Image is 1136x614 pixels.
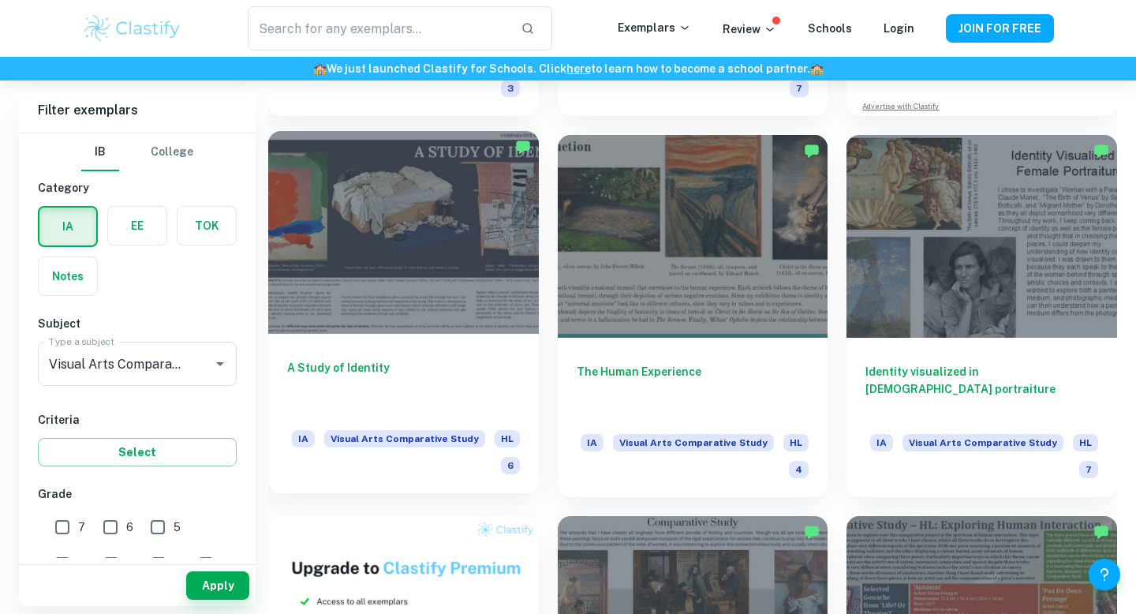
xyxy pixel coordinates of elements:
[783,434,809,451] span: HL
[177,207,236,245] button: TOK
[501,80,520,97] span: 3
[1073,434,1098,451] span: HL
[292,430,315,447] span: IA
[515,139,531,155] img: Marked
[81,133,193,171] div: Filter type choice
[1093,143,1109,159] img: Marked
[108,207,166,245] button: EE
[78,519,85,536] span: 7
[723,21,776,38] p: Review
[49,335,114,348] label: Type a subject
[862,101,939,112] a: Advertise with Clastify
[946,14,1054,43] button: JOIN FOR FREE
[127,556,134,573] span: 3
[865,363,1098,415] h6: Identity visualized in [DEMOGRAPHIC_DATA] portraiture
[222,556,226,573] span: 1
[789,461,809,478] span: 4
[884,22,914,35] a: Login
[790,80,809,97] span: 7
[174,556,181,573] span: 2
[558,135,828,497] a: The Human ExperienceIAVisual Arts Comparative StudyHL4
[268,135,539,497] a: A Study of IdentityIAVisual Arts Comparative StudyHL6
[209,353,231,375] button: Open
[78,556,86,573] span: 4
[38,179,237,197] h6: Category
[39,208,96,245] button: IA
[174,519,181,536] span: 5
[287,359,520,411] h6: A Study of Identity
[19,88,256,133] h6: Filter exemplars
[38,485,237,503] h6: Grade
[870,434,893,451] span: IA
[82,13,182,44] img: Clastify logo
[3,60,1133,77] h6: We just launched Clastify for Schools. Click to learn how to become a school partner.
[577,363,809,415] h6: The Human Experience
[248,6,508,51] input: Search for any exemplars...
[808,22,852,35] a: Schools
[501,457,520,474] span: 6
[804,143,820,159] img: Marked
[581,434,603,451] span: IA
[38,315,237,332] h6: Subject
[186,571,249,600] button: Apply
[38,438,237,466] button: Select
[613,434,774,451] span: Visual Arts Comparative Study
[804,524,820,540] img: Marked
[39,257,97,295] button: Notes
[902,434,1063,451] span: Visual Arts Comparative Study
[1079,461,1098,478] span: 7
[846,135,1117,497] a: Identity visualized in [DEMOGRAPHIC_DATA] portraitureIAVisual Arts Comparative StudyHL7
[126,519,133,536] span: 6
[151,133,193,171] button: College
[313,62,327,75] span: 🏫
[1089,559,1120,590] button: Help and Feedback
[38,411,237,429] h6: Criteria
[566,62,591,75] a: here
[81,133,119,171] button: IB
[324,430,485,447] span: Visual Arts Comparative Study
[495,430,520,447] span: HL
[618,19,691,36] p: Exemplars
[810,62,824,75] span: 🏫
[1093,524,1109,540] img: Marked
